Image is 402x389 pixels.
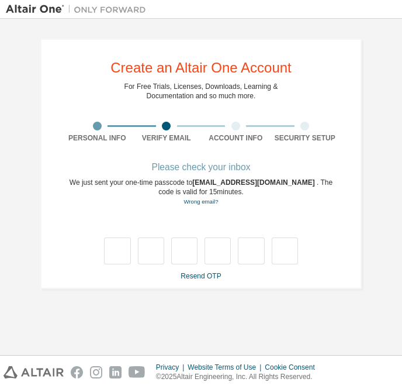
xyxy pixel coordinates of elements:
img: facebook.svg [71,366,83,378]
span: [EMAIL_ADDRESS][DOMAIN_NAME] [192,178,317,187]
a: Go back to the registration form [183,198,218,205]
div: Please check your inbox [63,164,339,171]
img: instagram.svg [90,366,102,378]
div: Privacy [156,363,188,372]
img: linkedin.svg [109,366,122,378]
div: We just sent your one-time passcode to . The code is valid for 15 minutes. [63,178,339,206]
img: Altair One [6,4,152,15]
img: youtube.svg [129,366,145,378]
div: For Free Trials, Licenses, Downloads, Learning & Documentation and so much more. [124,82,278,101]
a: Resend OTP [181,272,221,280]
div: Create an Altair One Account [110,61,292,75]
div: Security Setup [271,133,340,143]
div: Verify Email [132,133,202,143]
div: Website Terms of Use [188,363,265,372]
p: © 2025 Altair Engineering, Inc. All Rights Reserved. [156,372,322,382]
div: Personal Info [63,133,132,143]
div: Cookie Consent [265,363,321,372]
img: altair_logo.svg [4,366,64,378]
div: Account Info [201,133,271,143]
